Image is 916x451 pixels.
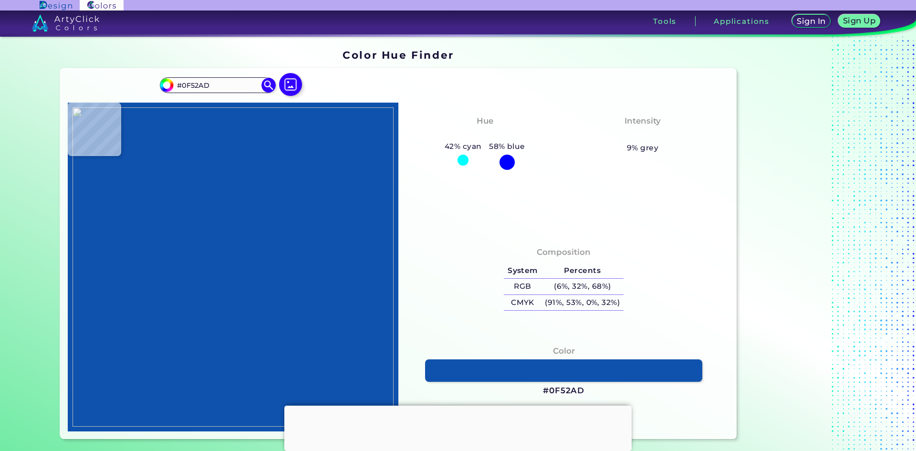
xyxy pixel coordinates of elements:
[32,14,99,31] img: logo_artyclick_colors_white.svg
[627,142,658,154] h5: 9% grey
[504,263,541,279] h5: System
[477,114,493,128] h4: Hue
[343,48,454,62] h1: Color Hue Finder
[625,114,661,128] h4: Intensity
[541,279,624,294] h5: (6%, 32%, 68%)
[553,344,575,358] h4: Color
[40,1,72,10] img: ArtyClick Design logo
[653,18,677,25] h3: Tools
[844,17,874,24] h5: Sign Up
[840,15,878,27] a: Sign Up
[543,385,584,397] h3: #0F52AD
[441,140,485,153] h5: 42% cyan
[537,245,591,259] h4: Composition
[541,263,624,279] h5: Percents
[504,279,541,294] h5: RGB
[261,78,276,92] img: icon search
[798,18,824,25] h5: Sign In
[740,46,860,443] iframe: Advertisement
[279,73,302,96] img: icon picture
[504,295,541,311] h5: CMYK
[622,129,664,140] h3: Vibrant
[485,140,529,153] h5: 58% blue
[173,79,262,92] input: type color..
[541,295,624,311] h5: (91%, 53%, 0%, 32%)
[284,406,632,449] iframe: Advertisement
[794,15,829,27] a: Sign In
[714,18,770,25] h3: Applications
[73,107,394,427] img: 094e2429-8013-4a0f-806c-dcbf714583af
[458,129,512,140] h3: Cyan-Blue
